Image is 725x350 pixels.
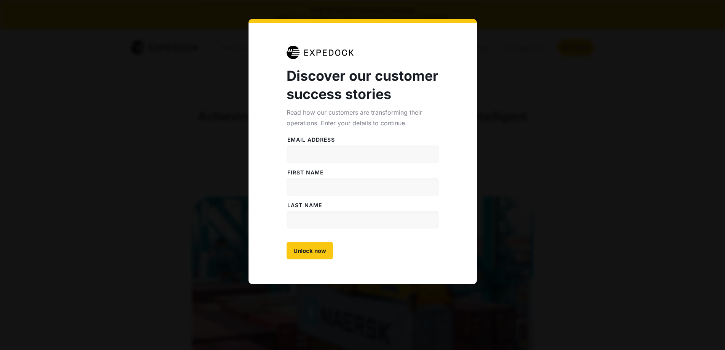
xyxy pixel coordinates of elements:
label: Email address [287,136,439,144]
form: Case Studies Form [287,128,439,259]
div: Read how our customers are transforming their operations. Enter your details to continue. [287,107,439,128]
label: LAST NAME [287,201,439,209]
input: Unlock now [287,242,333,259]
strong: Discover our customer success stories [287,67,438,102]
label: FiRST NAME [287,169,439,176]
